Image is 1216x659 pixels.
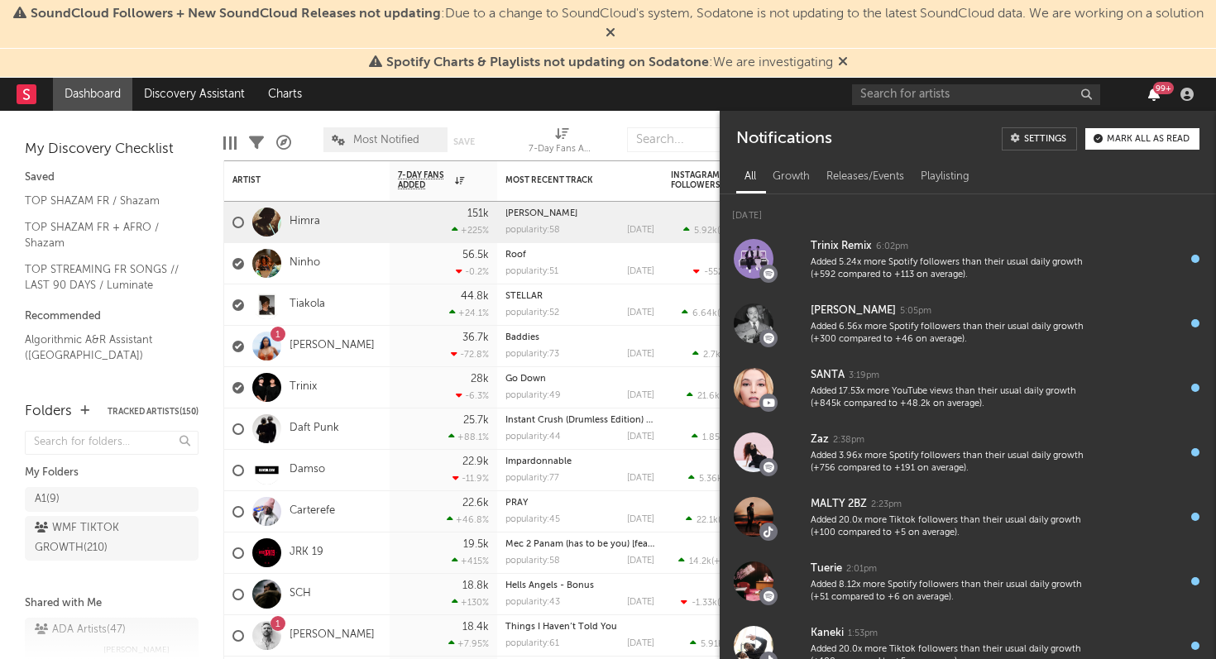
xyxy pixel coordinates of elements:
[462,332,489,343] div: 36.7k
[505,333,539,342] a: Baddies
[529,140,595,160] div: 7-Day Fans Added (7-Day Fans Added)
[462,250,489,260] div: 56.5k
[25,331,182,365] a: Algorithmic A&R Assistant ([GEOGRAPHIC_DATA])
[25,516,199,561] a: WMF TIKTOK GROWTH(210)
[811,559,842,579] div: Tuerie
[627,127,751,152] input: Search...
[386,56,833,69] span: : We are investigating
[25,307,199,327] div: Recommended
[682,308,754,318] div: ( )
[53,78,132,111] a: Dashboard
[811,301,896,321] div: [PERSON_NAME]
[505,598,560,607] div: popularity: 43
[627,556,654,566] div: [DATE]
[699,475,722,484] span: 5.36k
[31,7,1204,21] span: : Due to a change to SoundCloud's system, Sodatone is not updating to the latest SoundCloud data....
[811,514,1102,540] div: Added 20.0x more Tiktok followers than their usual daily growth (+100 compared to +5 on average).
[627,639,654,648] div: [DATE]
[704,268,723,277] span: -552
[452,597,489,608] div: +130 %
[811,450,1102,475] div: Added 3.96x more Spotify followers than their usual daily growth (+756 compared to +191 on average).
[627,308,654,318] div: [DATE]
[627,598,654,607] div: [DATE]
[811,579,1102,604] div: Added 8.12x more Spotify followers than their usual daily growth (+51 compared to +6 on average).
[681,597,754,608] div: ( )
[1107,135,1190,144] div: Mark all as read
[290,256,320,270] a: Ninho
[463,415,489,426] div: 25.7k
[35,518,151,558] div: WMF TIKTOK GROWTH ( 210 )
[720,291,1216,356] a: [PERSON_NAME]5:05pmAdded 6.56x more Spotify followers than their usual daily growth (+300 compare...
[720,485,1216,549] a: MALTY 2BZ2:23pmAdded 20.0x more Tiktok followers than their usual daily growth (+100 compared to ...
[452,473,489,484] div: -11.9 %
[736,163,764,191] div: All
[25,431,199,455] input: Search for folders...
[505,581,594,590] a: Hells Angels - Bonus
[689,557,711,566] span: 14.2k
[35,489,60,509] div: A1 ( 9 )
[688,473,754,484] div: ( )
[453,137,475,146] button: Save
[505,391,561,400] div: popularity: 49
[448,432,489,442] div: +88.1 %
[290,587,311,601] a: SCH
[232,175,357,185] div: Artist
[736,127,831,150] div: Notifications
[720,194,1216,227] div: [DATE]
[505,333,654,342] div: Baddies
[386,56,709,69] span: Spotify Charts & Playlists not updating on Sodatone
[912,163,978,191] div: Playlisting
[462,456,489,467] div: 22.9k
[1024,135,1066,144] div: Settings
[505,474,559,483] div: popularity: 77
[462,622,489,633] div: 18.4k
[290,463,325,477] a: Damso
[505,416,744,425] a: Instant Crush (Drumless Edition) (feat. [PERSON_NAME])
[686,514,754,525] div: ( )
[276,119,291,167] div: A&R Pipeline
[627,432,654,442] div: [DATE]
[25,168,199,188] div: Saved
[505,556,560,566] div: popularity: 58
[505,581,654,590] div: Hells Angels - Bonus
[692,599,717,608] span: -1.33k
[290,504,335,518] a: Carterefe
[505,350,559,359] div: popularity: 73
[223,119,237,167] div: Edit Columns
[606,27,615,41] span: Dismiss
[505,457,572,466] a: Impardonnable
[838,56,848,69] span: Dismiss
[31,7,441,21] span: SoundCloud Followers + New SoundCloud Releases not updating
[471,374,489,384] div: 28k
[463,539,489,550] div: 19.5k
[290,215,320,229] a: Himra
[452,556,489,566] div: +415 %
[720,549,1216,614] a: Tuerie2:01pmAdded 8.12x more Spotify followers than their usual daily growth (+51 compared to +6 ...
[811,385,1102,411] div: Added 17.53x more YouTube views than their usual daily growth (+845k compared to +48.2k on average).
[290,628,375,642] a: [PERSON_NAME]
[505,515,560,524] div: popularity: 45
[448,638,489,649] div: +7.95 %
[505,209,654,218] div: LIL WAYNE
[290,298,325,312] a: Tiakola
[505,623,617,632] a: Things I Haven’t Told You
[818,163,912,191] div: Releases/Events
[900,305,931,318] div: 5:05pm
[505,292,543,301] a: STELLAR
[505,175,630,185] div: Most Recent Track
[1148,88,1160,101] button: 99+
[505,499,528,508] a: PRAY
[692,309,717,318] span: 6.64k
[290,546,323,560] a: JRK 19
[811,236,872,256] div: Trinix Remix
[714,557,751,566] span: +8.43k %
[811,256,1102,282] div: Added 5.24x more Spotify followers than their usual daily growth (+592 compared to +113 on average).
[697,392,720,401] span: 21.6k
[25,260,182,294] a: TOP STREAMING FR SONGS // LAST 90 DAYS / Luminate
[505,623,654,632] div: Things I Haven’t Told You
[505,209,577,218] a: [PERSON_NAME]
[25,594,199,614] div: Shared with Me
[720,227,1216,291] a: Trinix Remix6:02pmAdded 5.24x more Spotify followers than their usual daily growth (+592 compared...
[876,241,908,253] div: 6:02pm
[25,140,199,160] div: My Discovery Checklist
